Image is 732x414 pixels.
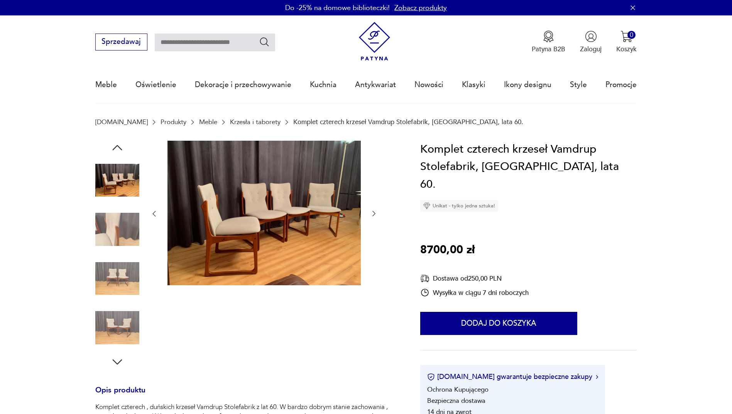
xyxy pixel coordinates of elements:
img: Ikona dostawy [420,274,429,283]
img: Ikona koszyka [620,30,632,42]
button: [DOMAIN_NAME] gwarantuje bezpieczne zakupy [427,372,598,382]
p: 8700,00 zł [420,241,475,259]
img: Ikona diamentu [423,202,430,209]
a: Meble [199,118,217,126]
a: Promocje [605,67,637,103]
h1: Komplet czterech krzeseł Vamdrup Stolefabrik, [GEOGRAPHIC_DATA], lata 60. [420,141,637,194]
button: Szukaj [259,36,270,47]
a: Antykwariat [355,67,396,103]
a: Dekoracje i przechowywanie [195,67,291,103]
p: Komplet czterech krzeseł Vamdrup Stolefabrik, [GEOGRAPHIC_DATA], lata 60. [293,118,523,126]
a: Kuchnia [310,67,336,103]
div: Unikat - tylko jedna sztuka! [420,200,498,212]
a: Sprzedawaj [95,39,147,45]
div: Wysyłka w ciągu 7 dni roboczych [420,288,529,297]
p: Koszyk [616,45,637,54]
a: Klasyki [462,67,485,103]
h3: Opis produktu [95,387,398,403]
img: Zdjęcie produktu Komplet czterech krzeseł Vamdrup Stolefabrik, Dania, lata 60. [95,158,139,202]
a: Style [570,67,587,103]
img: Patyna - sklep z meblami i dekoracjami vintage [355,22,394,61]
img: Zdjęcie produktu Komplet czterech krzeseł Vamdrup Stolefabrik, Dania, lata 60. [95,306,139,350]
img: Zdjęcie produktu Komplet czterech krzeseł Vamdrup Stolefabrik, Dania, lata 60. [95,207,139,251]
button: Dodaj do koszyka [420,312,577,335]
button: Patyna B2B [532,30,565,54]
img: Ikona strzałki w prawo [596,375,598,379]
button: Sprzedawaj [95,34,147,50]
img: Zdjęcie produktu Komplet czterech krzeseł Vamdrup Stolefabrik, Dania, lata 60. [95,257,139,301]
div: 0 [627,31,636,39]
img: Ikona medalu [543,30,554,42]
a: Krzesła i taborety [230,118,281,126]
a: Ikony designu [504,67,551,103]
a: Meble [95,67,117,103]
a: Zobacz produkty [394,3,447,13]
img: Ikonka użytkownika [585,30,597,42]
button: 0Koszyk [616,30,637,54]
li: Ochrona Kupującego [427,385,489,394]
p: Do -25% na domowe biblioteczki! [285,3,390,13]
button: Zaloguj [580,30,602,54]
a: Nowości [414,67,443,103]
div: Dostawa od 250,00 PLN [420,274,529,283]
img: Ikona certyfikatu [427,373,435,381]
a: Oświetlenie [135,67,176,103]
a: Produkty [161,118,186,126]
p: Patyna B2B [532,45,565,54]
a: [DOMAIN_NAME] [95,118,148,126]
p: Zaloguj [580,45,602,54]
li: Bezpieczna dostawa [427,396,485,405]
a: Ikona medaluPatyna B2B [532,30,565,54]
img: Zdjęcie produktu Komplet czterech krzeseł Vamdrup Stolefabrik, Dania, lata 60. [167,141,361,286]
